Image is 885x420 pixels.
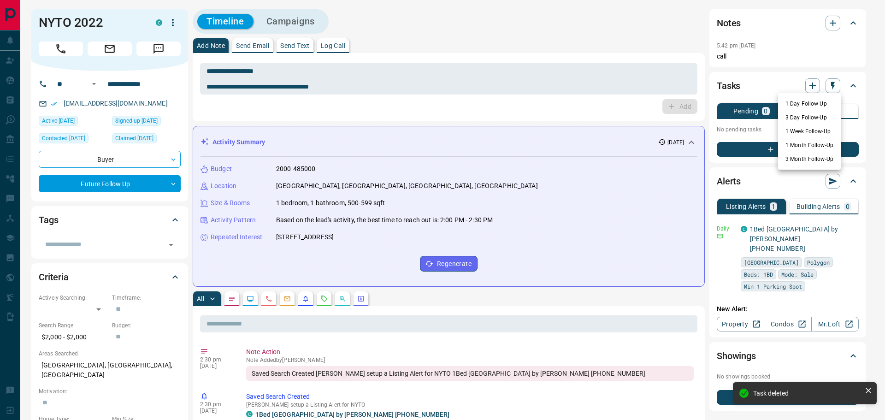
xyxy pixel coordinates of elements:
[753,390,861,397] div: Task deleted
[778,97,841,111] li: 1 Day Follow-Up
[778,138,841,152] li: 1 Month Follow-Up
[778,124,841,138] li: 1 Week Follow-Up
[778,111,841,124] li: 3 Day Follow-Up
[778,152,841,166] li: 3 Month Follow-Up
